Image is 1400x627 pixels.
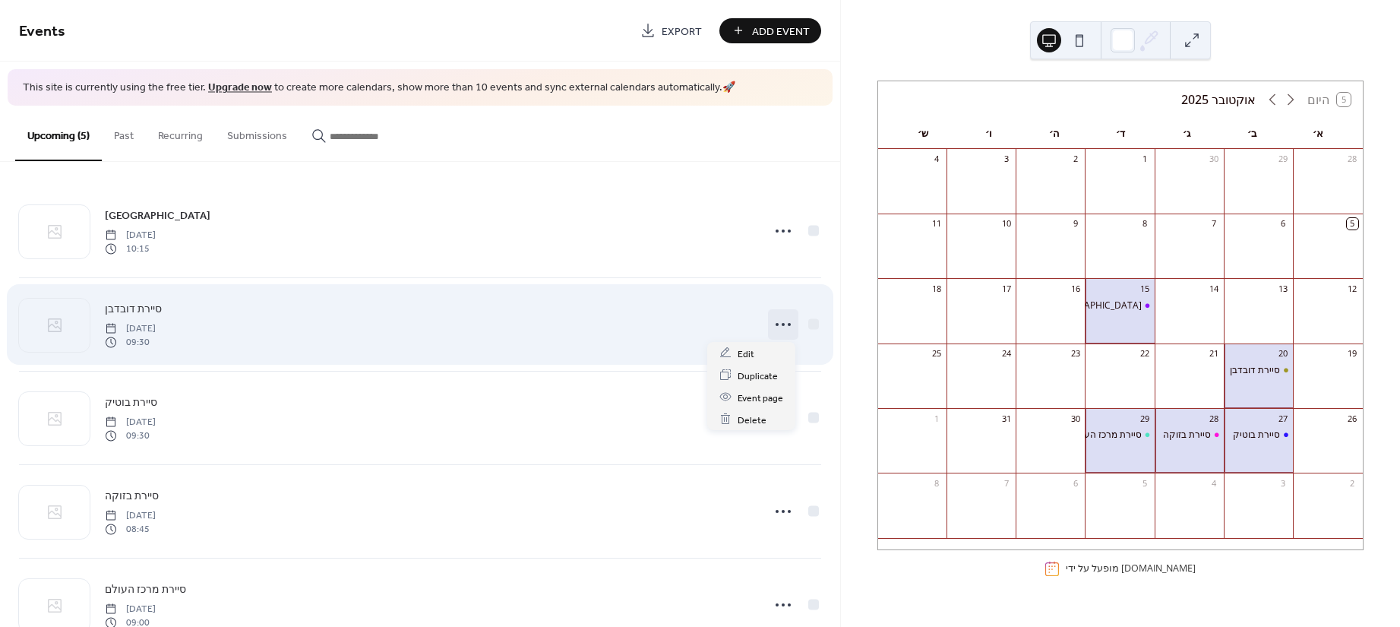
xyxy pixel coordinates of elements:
[1139,413,1150,424] div: 29
[105,321,156,335] span: [DATE]
[23,81,735,96] span: This site is currently using the free tier. to create more calendars, show more than 10 events an...
[105,228,156,242] span: [DATE]
[662,24,702,40] span: Export
[1088,119,1154,149] div: ד׳
[15,106,102,161] button: Upcoming (5)
[738,412,766,428] span: Delete
[931,283,943,294] div: 18
[1070,477,1081,489] div: 6
[1277,218,1288,230] div: 6
[1219,119,1285,149] div: ב׳
[1285,119,1351,149] div: א׳
[1139,348,1150,359] div: 22
[1277,283,1288,294] div: 13
[1208,413,1219,424] div: 28
[1000,283,1012,294] div: 17
[105,508,156,522] span: [DATE]
[1070,348,1081,359] div: 23
[1163,429,1211,442] div: סיירת בזוקה
[1208,477,1219,489] div: 4
[208,78,272,98] a: Upgrade now
[1050,299,1142,312] div: [GEOGRAPHIC_DATA]
[105,242,156,256] span: 10:15
[1121,562,1196,575] a: [DOMAIN_NAME]
[1233,429,1280,442] div: סיירת בוטיק
[1066,562,1196,575] div: מופעל על ידי
[1139,218,1150,230] div: 8
[956,119,1022,149] div: ו׳
[1208,154,1219,165] div: 30
[1277,413,1288,424] div: 27
[105,207,210,224] a: [GEOGRAPHIC_DATA]
[1000,154,1012,165] div: 3
[1070,283,1081,294] div: 16
[1347,477,1358,489] div: 2
[1086,429,1155,442] div: סיירת מרכז העולם
[931,218,943,230] div: 11
[19,17,65,46] span: Events
[105,581,186,597] span: סיירת מרכז העולם
[1225,429,1294,442] div: סיירת בוטיק
[1153,119,1219,149] div: ג׳
[719,18,821,43] button: Add Event
[1000,218,1012,230] div: 10
[105,394,157,410] span: סיירת בוטיק
[1070,154,1081,165] div: 2
[102,106,146,160] button: Past
[738,368,778,384] span: Duplicate
[1000,477,1012,489] div: 7
[1208,218,1219,230] div: 7
[146,106,215,160] button: Recurring
[629,18,713,43] a: Export
[1347,413,1358,424] div: 26
[1277,477,1288,489] div: 3
[105,487,159,505] a: סיירת בזוקה
[1139,477,1150,489] div: 5
[752,24,810,40] span: Add Event
[105,301,162,317] span: סיירת דובדבן
[105,300,162,318] a: סיירת דובדבן
[1208,348,1219,359] div: 21
[105,581,186,598] a: סיירת מרכז העולם
[1208,283,1219,294] div: 14
[931,348,943,359] div: 25
[1086,299,1155,312] div: סיירת השרון
[105,602,156,616] span: [DATE]
[1181,90,1256,109] div: אוקטובר 2025
[1347,154,1358,165] div: 28
[890,119,956,149] div: ש׳
[105,336,156,350] span: 09:30
[1277,348,1288,359] div: 20
[1139,283,1150,294] div: 15
[105,488,159,504] span: סיירת בזוקה
[105,523,156,537] span: 08:45
[1155,429,1225,442] div: סיירת בזוקה
[105,394,157,411] a: סיירת בוטיק
[1070,413,1081,424] div: 30
[1347,348,1358,359] div: 19
[1070,218,1081,230] div: 9
[1277,154,1288,165] div: 29
[215,106,299,160] button: Submissions
[1225,364,1294,377] div: סיירת דובדבן
[931,413,943,424] div: 1
[931,477,943,489] div: 8
[1000,413,1012,424] div: 31
[738,346,754,362] span: Edit
[105,207,210,223] span: [GEOGRAPHIC_DATA]
[738,390,783,406] span: Event page
[105,415,156,429] span: [DATE]
[1139,154,1150,165] div: 1
[1070,429,1142,442] div: סיירת מרכז העולם
[1230,364,1280,377] div: סיירת דובדבן
[1347,283,1358,294] div: 12
[1022,119,1088,149] div: ה׳
[1000,348,1012,359] div: 24
[931,154,943,165] div: 4
[1347,218,1358,230] div: 5
[105,429,156,443] span: 09:30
